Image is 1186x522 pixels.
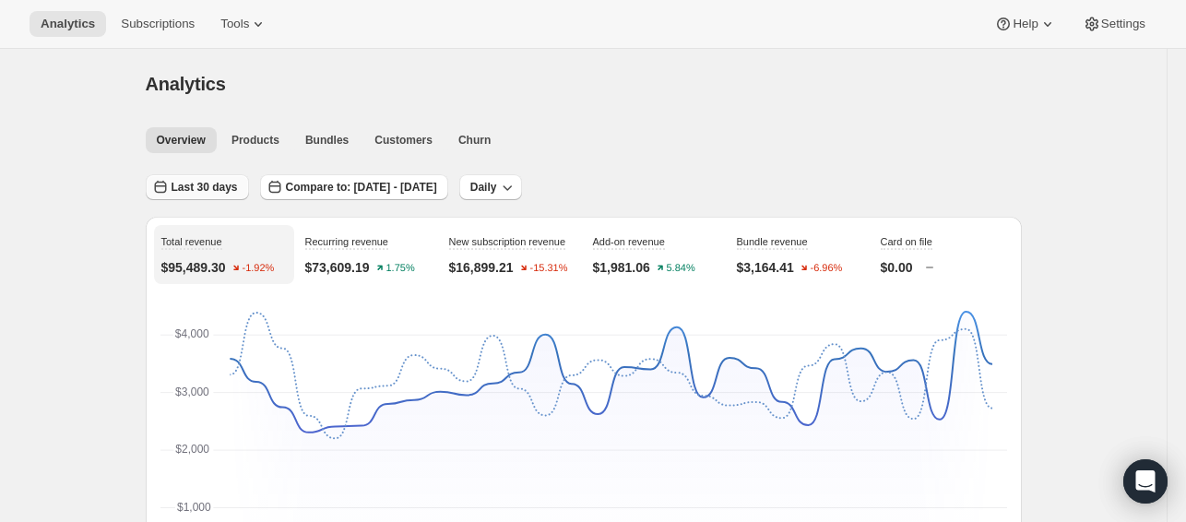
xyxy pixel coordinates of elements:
span: Compare to: [DATE] - [DATE] [286,180,437,195]
text: 1.75% [385,263,414,274]
p: $1,981.06 [593,258,650,277]
span: Add-on revenue [593,236,665,247]
text: $4,000 [174,327,208,340]
text: -15.31% [529,263,567,274]
button: Subscriptions [110,11,206,37]
text: $1,000 [177,501,211,514]
text: $3,000 [175,386,209,398]
text: -1.92% [242,263,274,274]
span: Churn [458,133,491,148]
div: Open Intercom Messenger [1123,459,1168,504]
span: Overview [157,133,206,148]
text: 5.84% [666,263,694,274]
span: Bundle revenue [737,236,808,247]
span: Last 30 days [172,180,238,195]
button: Compare to: [DATE] - [DATE] [260,174,448,200]
span: Customers [374,133,433,148]
span: New subscription revenue [449,236,566,247]
span: Settings [1101,17,1145,31]
button: Daily [459,174,523,200]
button: Settings [1072,11,1156,37]
span: Card on file [881,236,932,247]
p: $0.00 [881,258,913,277]
text: -6.96% [810,263,842,274]
span: Recurring revenue [305,236,389,247]
span: Bundles [305,133,349,148]
button: Last 30 days [146,174,249,200]
button: Help [983,11,1067,37]
span: Subscriptions [121,17,195,31]
span: Tools [220,17,249,31]
span: Analytics [146,74,226,94]
p: $95,489.30 [161,258,226,277]
p: $16,899.21 [449,258,514,277]
button: Tools [209,11,279,37]
button: Analytics [30,11,106,37]
span: Total revenue [161,236,222,247]
p: $73,609.19 [305,258,370,277]
text: $2,000 [175,443,209,456]
span: Products [231,133,279,148]
span: Daily [470,180,497,195]
p: $3,164.41 [737,258,794,277]
span: Help [1013,17,1038,31]
span: Analytics [41,17,95,31]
